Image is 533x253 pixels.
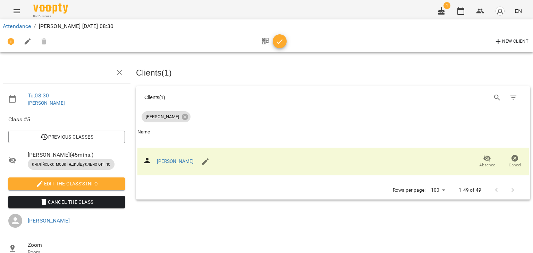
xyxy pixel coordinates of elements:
[489,89,506,106] button: Search
[28,217,70,224] a: [PERSON_NAME]
[505,89,522,106] button: Filter
[28,100,65,106] a: [PERSON_NAME]
[495,6,505,16] img: avatar_s.png
[443,2,450,9] span: 1
[142,111,191,122] div: [PERSON_NAME]
[3,23,31,29] a: Attendance
[515,7,522,15] span: EN
[28,92,49,99] a: Tu , 08:30
[8,115,125,124] span: Class #5
[28,161,115,167] span: англійська мова індивідуально online
[8,177,125,190] button: Edit the class's Info
[3,22,530,30] nav: breadcrumb
[34,22,36,30] li: /
[393,187,425,194] p: Rows per page:
[479,162,495,168] span: Absence
[8,131,125,143] button: Previous Classes
[512,5,525,17] button: EN
[459,187,481,194] p: 1-49 of 49
[137,128,150,136] div: Name
[142,114,183,120] span: [PERSON_NAME]
[144,94,327,101] div: Clients ( 1 )
[28,151,125,159] span: [PERSON_NAME] ( 45 mins. )
[33,3,68,14] img: Voopty Logo
[137,128,529,136] span: Name
[28,241,125,249] span: Zoom
[501,152,529,171] button: Cancel
[136,86,530,108] div: Table Toolbar
[492,36,530,47] button: New Client
[136,68,530,77] h3: Clients ( 1 )
[509,162,521,168] span: Cancel
[8,3,25,19] button: Menu
[33,14,68,19] span: For Business
[14,180,119,188] span: Edit the class's Info
[494,37,528,46] span: New Client
[157,158,194,164] a: [PERSON_NAME]
[428,185,448,195] div: 100
[8,196,125,208] button: Cancel the class
[473,152,501,171] button: Absence
[39,22,114,30] p: [PERSON_NAME] [DATE] 08:30
[137,128,150,136] div: Sort
[14,198,119,206] span: Cancel the class
[14,133,119,141] span: Previous Classes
